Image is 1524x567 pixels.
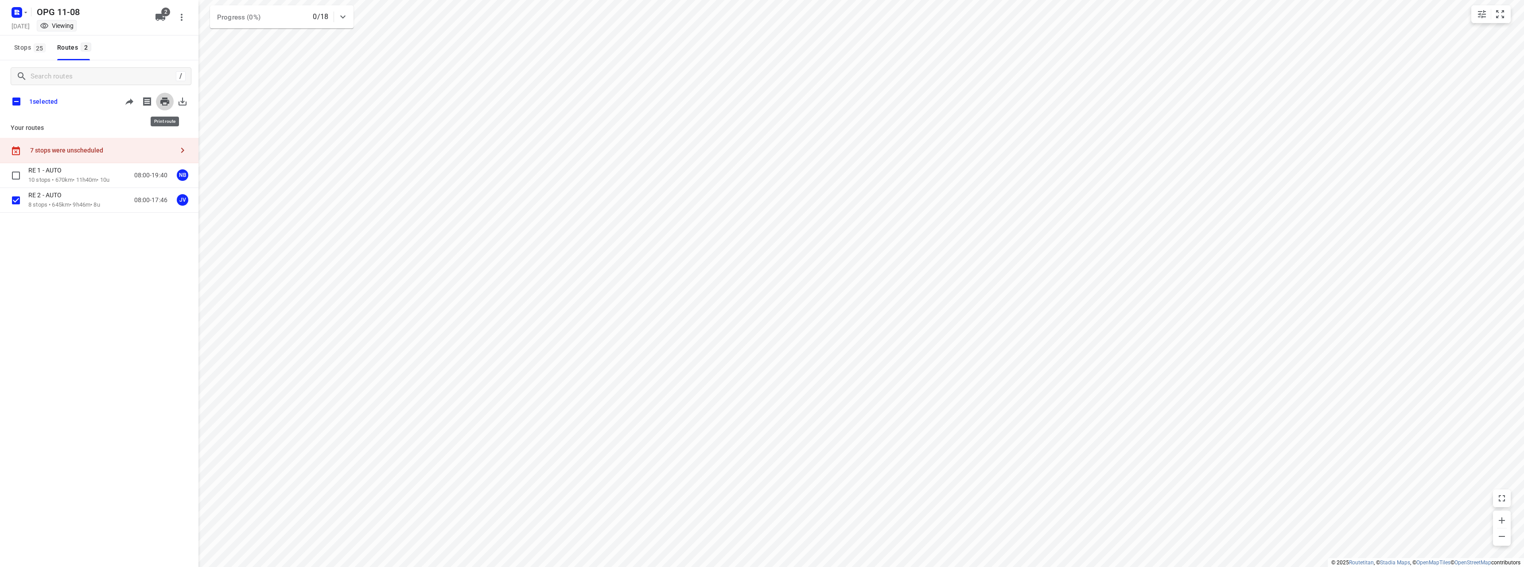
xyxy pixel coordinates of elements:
div: You are currently in view mode. To make any changes, go to edit project. [40,21,74,30]
span: Stops [14,42,48,53]
input: Search routes [31,70,176,83]
div: Progress (0%)0/18 [210,5,354,28]
p: 08:00-17:46 [134,196,167,205]
a: Routetitan [1349,559,1374,566]
button: More [173,8,190,26]
div: small contained button group [1471,5,1511,23]
div: / [176,71,186,81]
p: 10 stops • 670km • 11h40m • 10u [28,176,109,184]
p: 0/18 [313,12,328,22]
div: Routes [57,42,94,53]
p: 8 stops • 645km • 9h46m • 8u [28,201,100,209]
p: Your routes [11,123,188,133]
span: 2 [161,8,170,16]
span: 25 [34,43,46,52]
a: OpenStreetMap [1454,559,1491,566]
span: Share route [121,93,138,110]
span: Select [7,192,25,209]
span: 2 [81,43,91,51]
button: Map settings [1473,5,1491,23]
li: © 2025 , © , © © contributors [1331,559,1520,566]
span: Download route [174,93,191,110]
button: 2 [152,8,169,26]
p: 08:00-19:40 [134,171,167,180]
button: Fit zoom [1491,5,1509,23]
p: 1 selected [29,98,58,105]
span: Select [7,167,25,184]
span: Print shipping label [138,93,156,110]
a: Stadia Maps [1380,559,1410,566]
div: 7 stops were unscheduled [30,147,174,154]
p: RE 2 - AUTO [28,191,67,199]
span: Progress (0%) [217,13,260,21]
a: OpenMapTiles [1416,559,1450,566]
p: RE 1 - AUTO [28,166,67,174]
